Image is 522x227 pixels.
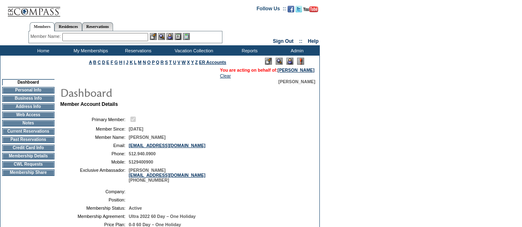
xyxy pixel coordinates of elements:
span: :: [299,38,302,44]
td: Membership Details [2,153,54,159]
img: Reservations [175,33,182,40]
img: pgTtlDashboard.gif [60,84,225,101]
td: Admin [272,45,320,56]
a: V [177,60,180,65]
a: N [143,60,146,65]
a: P [152,60,155,65]
a: [PERSON_NAME] [278,68,314,73]
a: K [130,60,133,65]
td: Reservations [113,45,161,56]
a: Z [195,60,198,65]
a: S [165,60,168,65]
a: I [123,60,125,65]
a: T [169,60,172,65]
td: Notes [2,120,54,126]
td: Home [19,45,66,56]
td: Web Access [2,112,54,118]
td: Address Info [2,103,54,110]
a: Help [308,38,319,44]
a: Sign Out [273,38,293,44]
a: Y [191,60,194,65]
td: Dashboard [2,79,54,85]
a: [EMAIL_ADDRESS][DOMAIN_NAME] [129,143,205,148]
a: C [97,60,101,65]
a: [EMAIL_ADDRESS][DOMAIN_NAME] [129,173,205,178]
span: Ultra 2022 60 Day – One Holiday [129,214,196,219]
a: Residences [54,22,82,31]
span: [PERSON_NAME] [279,79,315,84]
td: Member Since: [64,126,125,131]
a: A [89,60,92,65]
a: D [102,60,105,65]
a: W [182,60,186,65]
td: Email: [64,143,125,148]
td: Membership Status: [64,206,125,211]
a: E [106,60,109,65]
td: CWL Requests [2,161,54,168]
a: ER Accounts [199,60,226,65]
a: H [119,60,123,65]
td: Mobile: [64,159,125,164]
img: Impersonate [166,33,173,40]
a: O [147,60,151,65]
td: Company: [64,189,125,194]
td: Current Reservations [2,128,54,135]
td: Primary Member: [64,115,125,123]
span: [DATE] [129,126,143,131]
td: Phone: [64,151,125,156]
td: My Memberships [66,45,113,56]
td: Past Reservations [2,136,54,143]
a: R [161,60,164,65]
img: b_calculator.gif [183,33,190,40]
img: Log Concern/Member Elevation [297,58,304,65]
img: Follow us on Twitter [295,6,302,12]
div: Member Name: [31,33,62,40]
a: M [138,60,142,65]
td: Membership Agreement: [64,214,125,219]
a: Clear [220,73,231,78]
a: Reservations [82,22,113,31]
a: Follow us on Twitter [295,8,302,13]
td: Position: [64,197,125,202]
img: View Mode [276,58,283,65]
a: F [111,60,113,65]
td: Personal Info [2,87,54,94]
a: U [173,60,176,65]
a: G [114,60,118,65]
a: X [187,60,190,65]
img: Impersonate [286,58,293,65]
span: 5129400900 [129,159,153,164]
td: Exclusive Ambassador: [64,168,125,183]
img: Become our fan on Facebook [288,6,294,12]
a: J [126,60,128,65]
td: Reports [225,45,272,56]
td: Vacation Collection [161,45,225,56]
td: Follow Us :: [257,5,286,15]
span: 512.940.0900 [129,151,156,156]
img: b_edit.gif [150,33,157,40]
a: Subscribe to our YouTube Channel [303,8,318,13]
img: Edit Mode [265,58,272,65]
td: Price Plan: [64,222,125,227]
td: Business Info [2,95,54,102]
a: Members [30,22,55,31]
img: View [158,33,165,40]
td: Membership Share [2,169,54,176]
span: Active [129,206,142,211]
td: Member Name: [64,135,125,140]
span: [PERSON_NAME] [PHONE_NUMBER] [129,168,205,183]
b: Member Account Details [60,101,118,107]
span: 0-0 60 Day – One Holiday [129,222,181,227]
span: [PERSON_NAME] [129,135,165,140]
td: Credit Card Info [2,145,54,151]
a: Become our fan on Facebook [288,8,294,13]
a: L [134,60,137,65]
a: B [93,60,97,65]
img: Subscribe to our YouTube Channel [303,6,318,12]
span: You are acting on behalf of: [220,68,314,73]
a: Q [156,60,159,65]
